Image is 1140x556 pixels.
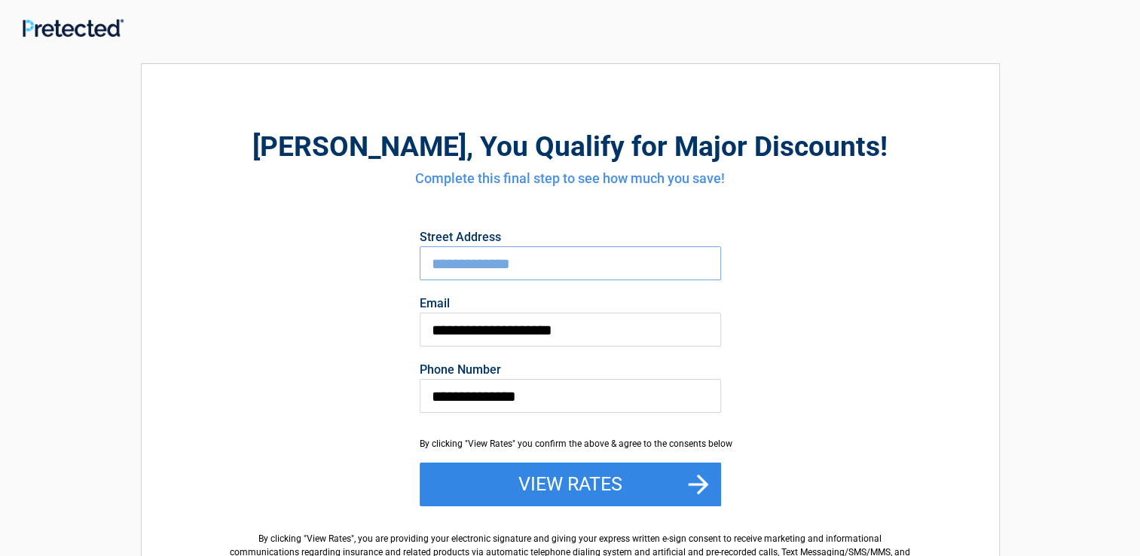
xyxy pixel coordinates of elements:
[225,169,916,188] h4: Complete this final step to see how much you save!
[252,130,466,163] span: [PERSON_NAME]
[420,231,721,243] label: Street Address
[420,437,721,451] div: By clicking "View Rates" you confirm the above & agree to the consents below
[420,463,721,506] button: View Rates
[307,533,351,544] span: View Rates
[225,128,916,165] h2: , You Qualify for Major Discounts!
[23,19,124,37] img: Main Logo
[420,364,721,376] label: Phone Number
[420,298,721,310] label: Email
